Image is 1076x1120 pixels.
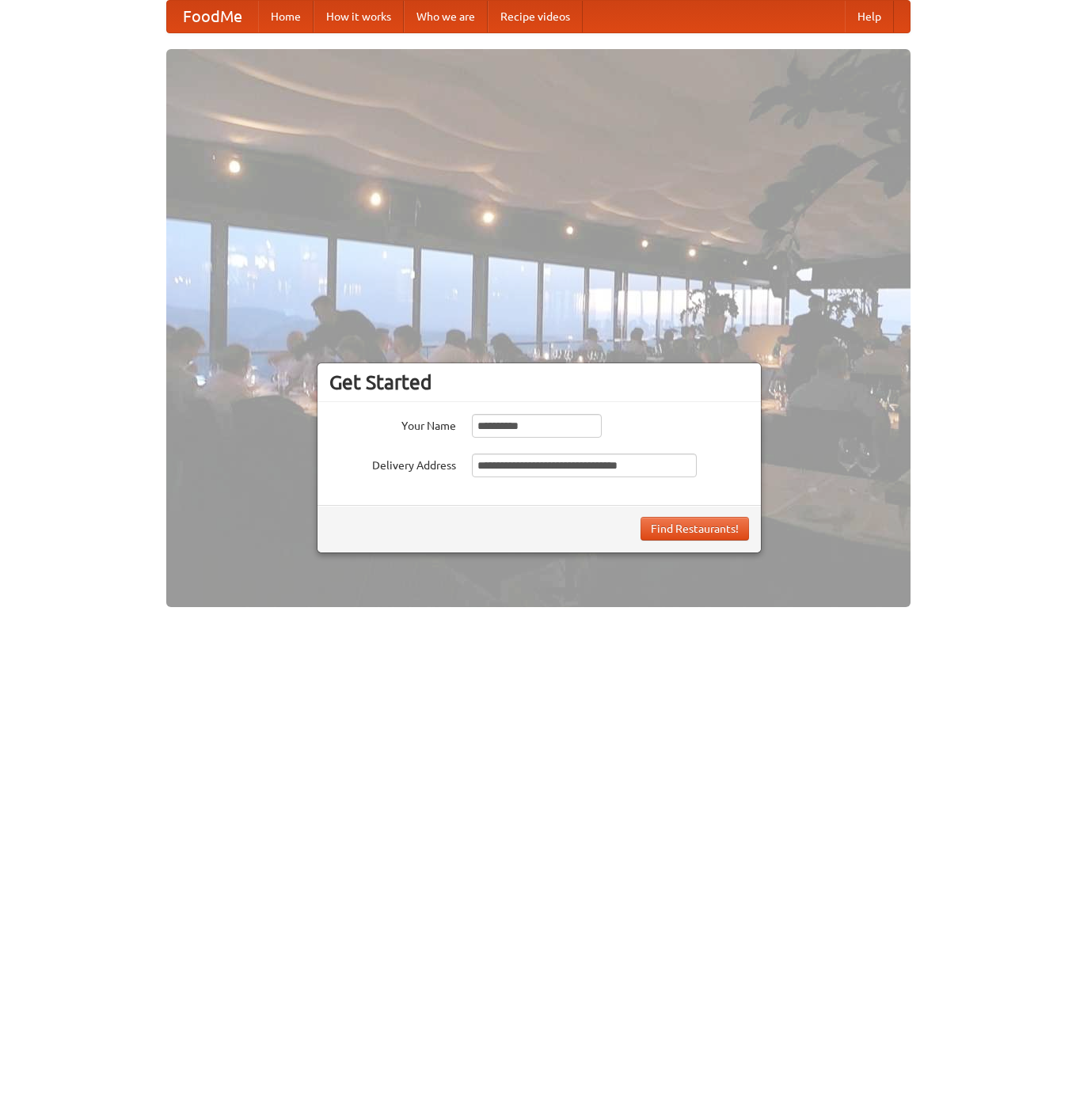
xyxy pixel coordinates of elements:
label: Your Name [329,414,456,434]
a: Who we are [404,1,488,32]
a: Home [258,1,314,32]
h3: Get Started [329,370,749,394]
a: FoodMe [167,1,258,32]
a: How it works [314,1,404,32]
a: Recipe videos [488,1,583,32]
label: Delivery Address [329,454,456,473]
a: Help [845,1,894,32]
button: Find Restaurants! [641,517,749,541]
